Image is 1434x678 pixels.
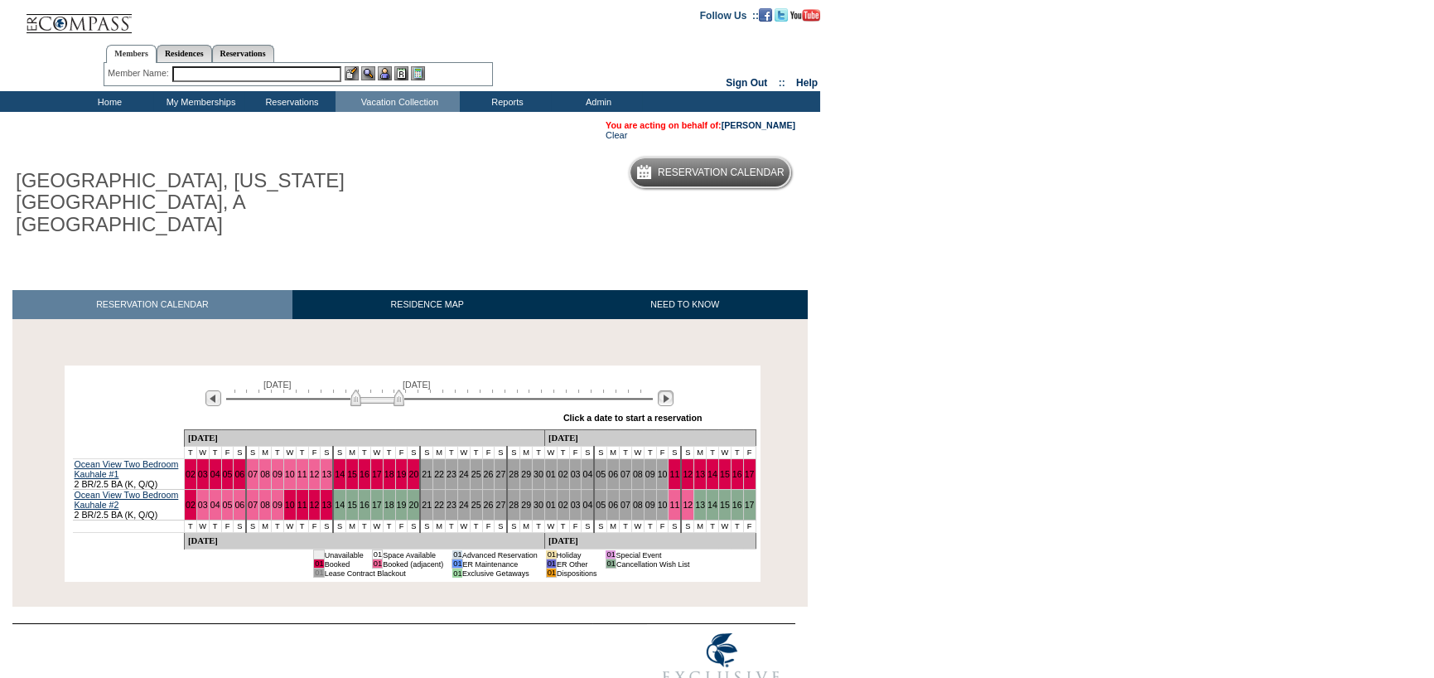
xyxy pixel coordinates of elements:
a: 09 [645,500,655,510]
td: 01 [314,550,324,559]
td: M [433,447,446,459]
a: 21 [422,500,432,510]
a: 25 [471,500,481,510]
a: 04 [210,469,220,479]
td: M [694,447,707,459]
td: ER Other [557,559,597,569]
td: S [507,447,519,459]
td: T [296,447,308,459]
a: [PERSON_NAME] [722,120,795,130]
td: M [259,447,272,459]
td: T [620,447,632,459]
td: T [271,447,283,459]
a: 10 [285,469,295,479]
td: W [631,447,644,459]
a: 08 [260,500,270,510]
a: 17 [745,500,755,510]
h1: [GEOGRAPHIC_DATA], [US_STATE][GEOGRAPHIC_DATA], A [GEOGRAPHIC_DATA] [12,167,384,239]
td: F [569,521,582,533]
a: 30 [534,500,543,510]
a: 24 [459,500,469,510]
td: F [743,447,756,459]
a: 13 [695,500,705,510]
a: 08 [260,469,270,479]
td: S [495,447,507,459]
td: W [283,521,296,533]
img: Reservations [394,66,408,80]
td: [DATE] [544,430,756,447]
td: S [321,447,333,459]
a: 03 [571,500,581,510]
a: 02 [186,469,196,479]
td: Booked [324,559,364,569]
a: Members [106,45,157,63]
td: T [383,447,395,459]
td: M [346,521,359,533]
td: F [743,521,756,533]
a: 30 [534,469,543,479]
a: 05 [223,500,233,510]
a: 03 [571,469,581,479]
td: [DATE] [544,533,756,550]
a: 06 [234,500,244,510]
a: 11 [297,469,307,479]
a: 28 [509,500,519,510]
td: S [408,447,420,459]
td: [DATE] [184,430,544,447]
a: 08 [633,500,643,510]
td: T [184,521,196,533]
td: W [196,521,209,533]
td: Admin [551,91,642,112]
a: 17 [372,500,382,510]
img: Next [658,390,674,406]
a: 15 [720,469,730,479]
a: Clear [606,130,627,140]
a: 01 [546,500,556,510]
td: 01 [452,550,462,559]
td: 01 [452,559,462,569]
td: T [470,447,482,459]
td: Home [62,91,153,112]
a: 20 [408,469,418,479]
td: Unavailable [324,550,364,559]
a: 19 [397,469,407,479]
a: 07 [620,500,630,510]
td: T [620,521,632,533]
td: T [184,447,196,459]
td: W [544,447,557,459]
a: 22 [434,469,444,479]
td: M [607,447,620,459]
td: S [594,447,606,459]
a: 25 [471,469,481,479]
td: T [296,521,308,533]
td: M [346,447,359,459]
a: 23 [447,500,456,510]
td: F [482,521,495,533]
td: 01 [372,559,382,569]
img: b_calculator.gif [411,66,425,80]
a: 26 [484,500,494,510]
td: F [221,447,234,459]
td: T [557,447,569,459]
a: 01 [546,469,556,479]
td: 01 [546,550,556,559]
a: 05 [596,469,606,479]
a: 04 [582,500,592,510]
a: Ocean View Two Bedroom Kauhale #2 [75,490,179,510]
a: 13 [321,500,331,510]
td: M [520,447,533,459]
td: S [246,447,258,459]
td: S [234,447,246,459]
td: Special Event [616,550,689,559]
a: Sign Out [726,77,767,89]
a: 24 [459,469,469,479]
td: T [359,521,371,533]
a: 16 [360,500,369,510]
a: RESERVATION CALENDAR [12,290,292,319]
td: S [321,521,333,533]
a: 09 [273,500,282,510]
a: 07 [248,469,258,479]
img: Impersonate [378,66,392,80]
a: 15 [347,500,357,510]
td: S [495,521,507,533]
